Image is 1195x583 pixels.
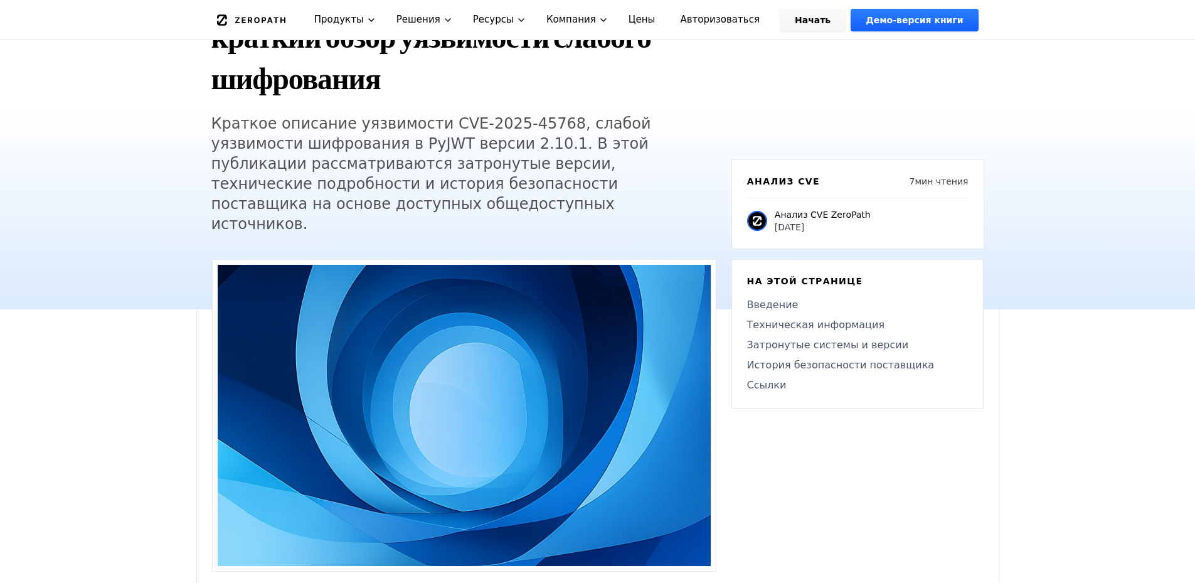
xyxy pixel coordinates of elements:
font: Авторизоваться [680,14,760,25]
font: Техническая информация [747,319,885,331]
font: Компания [546,14,596,25]
font: мин чтения [915,176,969,186]
font: Краткое описание уязвимости CVE-2025-45768, слабой уязвимости шифрования в PyJWT версии 2.10.1. В... [211,115,651,233]
font: Анализ CVE [747,176,820,186]
font: Начать [795,15,831,25]
a: Ссылки [747,378,968,393]
a: Затронутые системы и версии [747,338,968,353]
font: 7 [910,176,915,186]
font: Решения [396,14,440,25]
a: Введение [747,297,968,313]
font: Продукты [314,14,364,25]
a: Авторизоваться [665,9,775,31]
a: Техническая информация [747,318,968,333]
a: Демо-версия книги [851,9,978,31]
font: Затронутые системы и версии [747,339,909,351]
a: История безопасности поставщика [747,358,968,373]
img: Анализ CVE ZeroPath [747,211,767,231]
font: Цены [629,14,656,25]
img: PyJWT v2.10.1 CVE-2025-45768: краткий обзор уязвимости слабого шифрования [218,265,711,566]
font: История безопасности поставщика [747,359,935,371]
font: Ресурсы [473,14,514,25]
a: Начать [780,9,846,31]
font: Введение [747,299,799,311]
font: Ссылки [747,379,787,391]
font: [DATE] [775,222,804,232]
font: Анализ CVE ZeroPath [775,210,871,220]
font: Демо-версия книги [866,15,963,25]
font: На этой странице [747,276,863,286]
